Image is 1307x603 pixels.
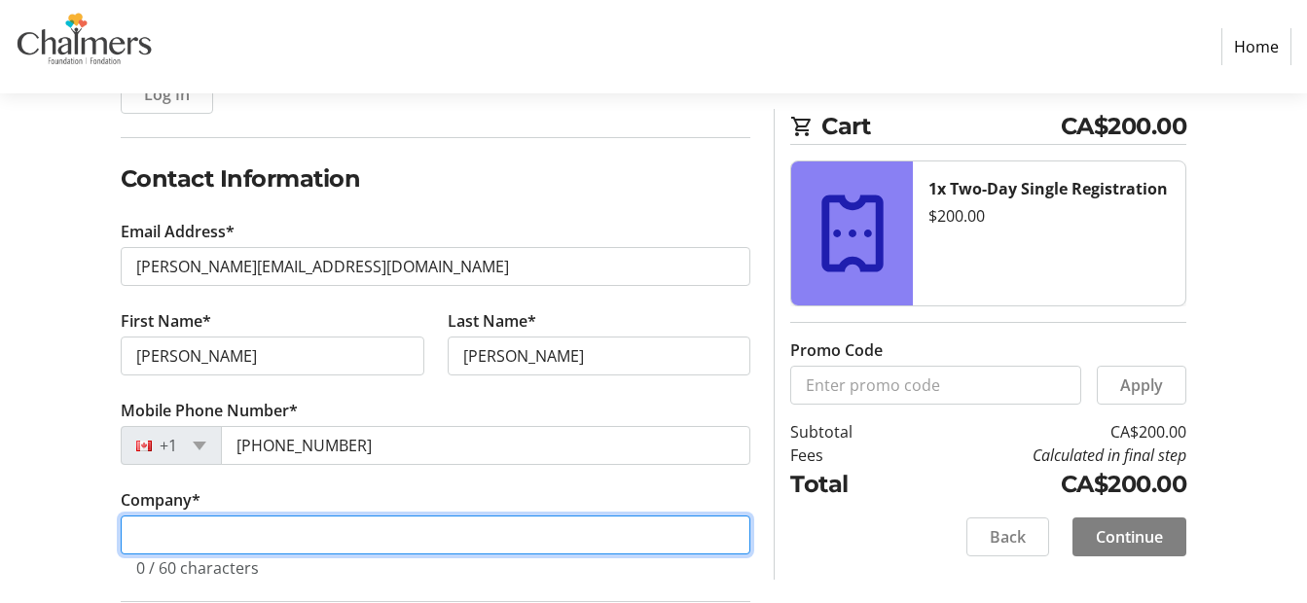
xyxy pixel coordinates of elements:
button: Apply [1097,366,1186,405]
button: Log In [121,75,213,114]
td: Calculated in final step [905,443,1186,467]
td: Subtotal [790,420,904,443]
td: CA$200.00 [905,467,1186,502]
h2: Contact Information [121,161,751,196]
label: Company * [121,488,200,512]
label: Last Name* [448,309,536,333]
label: Email Address* [121,220,235,243]
label: First Name* [121,309,211,333]
span: Log In [144,83,190,106]
td: CA$200.00 [905,420,1186,443]
span: Apply [1120,373,1163,397]
a: Home [1221,28,1291,65]
span: Continue [1096,525,1163,549]
span: Back [990,525,1026,549]
td: Fees [790,443,904,467]
span: CA$200.00 [1061,109,1187,144]
span: Cart [821,109,1060,144]
label: Promo Code [790,338,883,362]
label: Mobile Phone Number* [121,399,298,422]
input: (506) 234-5678 [221,426,751,465]
button: Continue [1072,517,1186,556]
strong: 1x Two-Day Single Registration [928,178,1168,199]
td: Total [790,467,904,502]
div: $200.00 [928,204,1170,228]
input: Enter promo code [790,366,1081,405]
button: Back [966,517,1049,556]
img: Chalmers Foundation's Logo [16,8,154,86]
tr-character-limit: 0 / 60 characters [136,557,259,579]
